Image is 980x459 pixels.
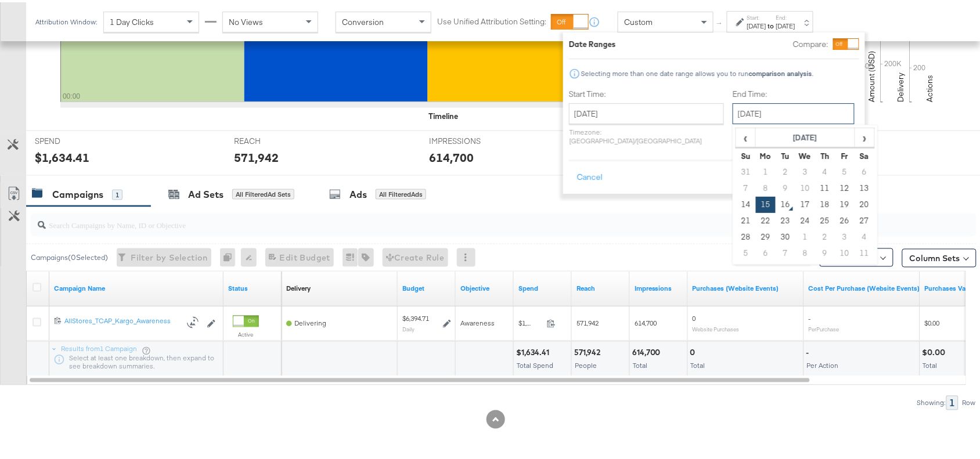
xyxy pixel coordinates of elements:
span: Conversion [342,15,384,25]
td: 17 [795,194,815,211]
label: Start: [747,12,766,19]
td: 14 [736,194,756,211]
div: Campaigns ( 0 Selected) [31,250,108,261]
span: Total [691,359,705,368]
th: [DATE] [756,126,855,146]
td: 12 [835,178,855,194]
div: Timeline [428,109,458,120]
sub: Per Purchase [809,324,840,331]
span: 0 [693,312,696,321]
div: 0 [690,345,699,356]
td: 10 [835,243,855,259]
td: 22 [756,211,776,227]
div: $1,634.41 [516,345,553,356]
strong: to [766,19,776,28]
td: 5 [736,243,756,259]
span: People [575,359,597,368]
td: 3 [795,162,815,178]
th: We [795,146,815,162]
td: 1 [756,162,776,178]
strong: comparison analysis [749,67,812,75]
label: End: [776,12,795,19]
td: 1 [795,227,815,243]
span: Total [923,359,938,368]
div: All Filtered Ad Sets [232,187,294,197]
text: Delivery [896,70,906,100]
div: 0 [220,246,241,265]
a: Shows the current state of your Ad Campaign. [228,282,277,291]
th: Th [815,146,835,162]
th: Mo [756,146,776,162]
label: Start Time: [569,86,724,97]
div: Ad Sets [188,186,224,199]
div: Delivery [286,282,311,291]
span: 571,942 [577,317,599,326]
td: 6 [855,162,874,178]
td: 24 [795,211,815,227]
td: 15 [756,194,776,211]
td: 19 [835,194,855,211]
div: $0.00 [923,345,949,356]
td: 7 [736,178,756,194]
span: Custom [624,15,653,25]
td: 25 [815,211,835,227]
div: Selecting more than one date range allows you to run . [581,67,814,75]
td: 8 [795,243,815,259]
text: Amount (USD) [867,49,877,100]
span: SPEND [35,133,122,144]
div: Date Ranges [569,37,616,48]
div: [DATE] [747,19,766,28]
a: The maximum amount you're willing to spend on your ads, on average each day or over the lifetime ... [402,282,451,291]
th: Fr [835,146,855,162]
div: [DATE] [776,19,795,28]
div: $6,394.71 [402,312,429,321]
span: $0.00 [925,317,940,326]
span: Delivering [294,317,326,326]
span: REACH [235,133,322,144]
span: Total [633,359,647,368]
a: The number of times a purchase was made tracked by your Custom Audience pixel on your website aft... [693,282,799,291]
td: 21 [736,211,756,227]
span: $1,634.41 [518,317,542,326]
div: Ads [350,186,367,199]
td: 16 [776,194,795,211]
span: No Views [229,15,263,25]
div: Attribution Window: [35,16,98,24]
td: 2 [815,227,835,243]
span: ‹ [737,127,755,144]
td: 11 [815,178,835,194]
td: 30 [776,227,795,243]
span: IMPRESSIONS [429,133,516,144]
div: 571,942 [574,345,604,356]
div: $1,634.41 [35,147,89,164]
a: Your campaign name. [54,282,219,291]
td: 11 [855,243,874,259]
button: Cancel [569,165,611,186]
a: The total amount spent to date. [518,282,567,291]
td: 20 [855,194,874,211]
td: 3 [835,227,855,243]
td: 5 [835,162,855,178]
td: 31 [736,162,756,178]
div: Showing: [917,397,946,405]
div: - [806,345,813,356]
td: 9 [815,243,835,259]
span: - [809,312,811,321]
span: 1 Day Clicks [110,15,154,25]
div: Campaigns [52,186,103,199]
div: 614,700 [429,147,474,164]
div: 1 [112,187,123,198]
td: 13 [855,178,874,194]
td: 9 [776,178,795,194]
label: Use Unified Attribution Setting: [437,14,546,25]
div: All Filtered Ads [376,187,426,197]
td: 23 [776,211,795,227]
span: 614,700 [635,317,657,326]
td: 27 [855,211,874,227]
div: AllStores_TCAP_Kargo_Awareness [64,315,181,324]
sub: Daily [402,324,415,331]
td: 2 [776,162,795,178]
td: 8 [756,178,776,194]
span: › [856,127,874,144]
input: Search Campaigns by Name, ID or Objective [46,207,891,229]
